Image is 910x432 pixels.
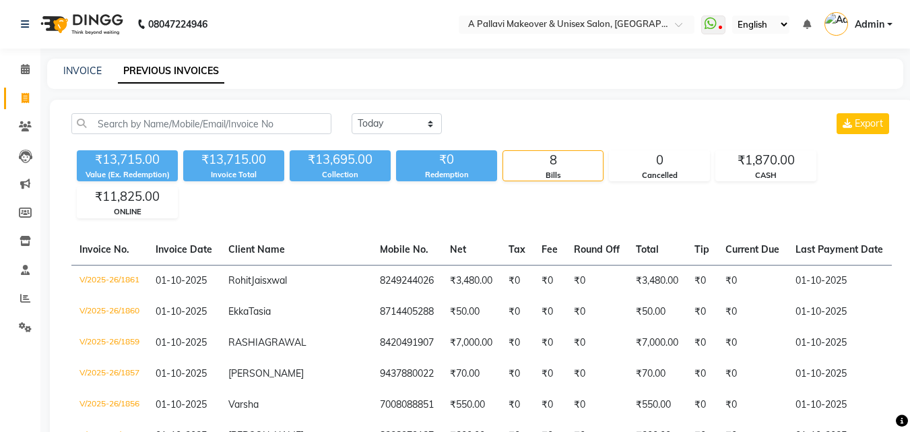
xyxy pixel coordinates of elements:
div: Cancelled [610,170,709,181]
div: 8 [503,151,603,170]
td: ₹0 [533,359,566,390]
td: ₹70.00 [442,359,500,390]
td: ₹550.00 [442,390,500,421]
span: Invoice Date [156,243,212,255]
span: Last Payment Date [795,243,883,255]
td: ₹7,000.00 [628,328,686,359]
td: V/2025-26/1859 [71,328,148,359]
td: V/2025-26/1856 [71,390,148,421]
span: Invoice No. [79,243,129,255]
td: ₹0 [717,390,787,421]
div: Value (Ex. Redemption) [77,169,178,181]
td: ₹0 [500,297,533,328]
td: ₹7,000.00 [442,328,500,359]
div: Bills [503,170,603,181]
img: Admin [824,12,848,36]
td: ₹3,480.00 [628,265,686,297]
td: ₹0 [717,297,787,328]
td: ₹0 [533,390,566,421]
td: ₹0 [533,297,566,328]
span: 01-10-2025 [156,367,207,379]
span: Rohit [228,274,251,286]
td: 01-10-2025 [787,390,891,421]
button: Export [837,113,889,134]
td: ₹0 [717,359,787,390]
td: 9437880022 [372,359,442,390]
td: ₹550.00 [628,390,686,421]
span: Fee [542,243,558,255]
div: Collection [290,169,391,181]
div: ₹1,870.00 [716,151,816,170]
span: 01-10-2025 [156,274,207,286]
span: Tasia [249,305,271,317]
span: Export [855,117,883,129]
a: INVOICE [63,65,102,77]
div: ₹0 [396,150,497,169]
td: ₹50.00 [442,297,500,328]
td: 7008088851 [372,390,442,421]
span: AGRAWAL [258,336,306,348]
td: 8420491907 [372,328,442,359]
td: 01-10-2025 [787,265,891,297]
td: ₹0 [686,328,717,359]
td: ₹0 [500,359,533,390]
td: ₹0 [566,328,628,359]
div: CASH [716,170,816,181]
div: Invoice Total [183,169,284,181]
td: V/2025-26/1861 [71,265,148,297]
td: ₹0 [566,390,628,421]
td: ₹0 [686,265,717,297]
div: ₹11,825.00 [77,187,177,206]
span: 01-10-2025 [156,336,207,348]
td: V/2025-26/1860 [71,297,148,328]
td: V/2025-26/1857 [71,359,148,390]
span: [PERSON_NAME] [228,367,304,379]
td: ₹3,480.00 [442,265,500,297]
span: Total [636,243,659,255]
td: ₹70.00 [628,359,686,390]
td: ₹0 [686,390,717,421]
a: PREVIOUS INVOICES [118,59,224,84]
td: ₹0 [717,328,787,359]
span: Current Due [725,243,779,255]
b: 08047224946 [148,5,207,43]
div: ONLINE [77,206,177,218]
input: Search by Name/Mobile/Email/Invoice No [71,113,331,134]
span: Tip [694,243,709,255]
td: ₹0 [566,359,628,390]
span: Admin [855,18,884,32]
span: 01-10-2025 [156,398,207,410]
td: 01-10-2025 [787,328,891,359]
span: Round Off [574,243,620,255]
td: ₹0 [717,265,787,297]
td: 01-10-2025 [787,297,891,328]
span: 01-10-2025 [156,305,207,317]
span: Jaisxwal [251,274,287,286]
span: Client Name [228,243,285,255]
div: ₹13,715.00 [183,150,284,169]
span: RASHI [228,336,258,348]
div: Redemption [396,169,497,181]
span: Ekka [228,305,249,317]
td: ₹0 [533,265,566,297]
td: ₹0 [500,265,533,297]
td: ₹50.00 [628,297,686,328]
td: ₹0 [566,265,628,297]
div: 0 [610,151,709,170]
div: ₹13,715.00 [77,150,178,169]
td: 8249244026 [372,265,442,297]
td: ₹0 [566,297,628,328]
td: ₹0 [533,328,566,359]
img: logo [34,5,127,43]
span: Mobile No. [380,243,428,255]
td: 01-10-2025 [787,359,891,390]
div: ₹13,695.00 [290,150,391,169]
td: ₹0 [500,390,533,421]
td: ₹0 [686,359,717,390]
span: Net [450,243,466,255]
span: Tax [509,243,525,255]
span: Varsha [228,398,259,410]
td: ₹0 [686,297,717,328]
td: ₹0 [500,328,533,359]
td: 8714405288 [372,297,442,328]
